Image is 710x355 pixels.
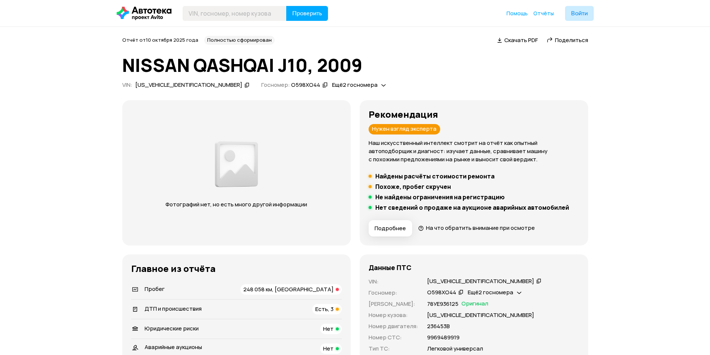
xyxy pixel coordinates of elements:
h5: Найдены расчёты стоимости ремонта [375,172,495,180]
p: 78УЕ936125 [427,300,458,308]
p: Фотографий нет, но есть много другой информации [158,200,315,209]
span: Поделиться [555,36,588,44]
span: Скачать PDF [504,36,538,44]
a: Скачать PDF [497,36,538,44]
button: Проверить [286,6,328,21]
span: Есть, 3 [315,305,334,313]
h1: NISSAN QASHQAI J10, 2009 [122,55,588,75]
span: На что обратить внимание при осмотре [426,224,535,232]
h4: Данные ПТС [369,263,411,272]
span: Оригинал [461,300,488,308]
p: Легковой универсал [427,345,483,353]
p: Наш искусственный интеллект смотрит на отчёт как опытный автоподборщик и диагност: изучает данные... [369,139,579,164]
span: Пробег [145,285,165,293]
p: Номер кузова : [369,311,418,319]
a: Поделиться [547,36,588,44]
p: Номер двигателя : [369,322,418,330]
p: Госномер : [369,289,418,297]
div: Нужен взгляд эксперта [369,124,440,134]
span: Аварийные аукционы [145,343,202,351]
span: Отчёт от 10 октября 2025 года [122,37,198,43]
div: [US_VEHICLE_IDENTIFICATION_NUMBER] [135,81,242,89]
h5: Нет сведений о продаже на аукционе аварийных автомобилей [375,204,569,211]
p: Тип ТС : [369,345,418,353]
span: ДТП и происшествия [145,305,202,313]
p: [PERSON_NAME] : [369,300,418,308]
img: 2a3f492e8892fc00.png [213,137,260,191]
a: На что обратить внимание при осмотре [418,224,535,232]
p: Номер СТС : [369,333,418,342]
span: 248 058 км, [GEOGRAPHIC_DATA] [243,285,334,293]
p: [US_VEHICLE_IDENTIFICATION_NUMBER] [427,311,534,319]
span: Нет [323,325,334,333]
div: Полностью сформирован [204,36,275,45]
div: [US_VEHICLE_IDENTIFICATION_NUMBER] [427,278,534,285]
button: Подробнее [369,220,412,237]
h5: Похоже, пробег скручен [375,183,451,190]
p: 236453В [427,322,450,330]
span: Войти [571,10,588,16]
span: Подробнее [375,225,406,232]
div: О598ХО44 [427,289,456,297]
button: Войти [565,6,594,21]
span: Ещё 2 госномера [468,288,513,296]
h3: Главное из отчёта [131,263,342,274]
h3: Рекомендация [369,109,579,120]
span: VIN : [122,81,132,89]
span: Юридические риски [145,324,199,332]
span: Нет [323,345,334,352]
div: О598ХО44 [291,81,320,89]
span: Госномер: [261,81,290,89]
p: 9969489919 [427,333,460,342]
a: Помощь [507,10,528,17]
h5: Не найдены ограничения на регистрацию [375,193,505,201]
p: VIN : [369,278,418,286]
span: Проверить [292,10,322,16]
a: Отчёты [533,10,554,17]
input: VIN, госномер, номер кузова [183,6,287,21]
span: Ещё 2 госномера [332,81,378,89]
